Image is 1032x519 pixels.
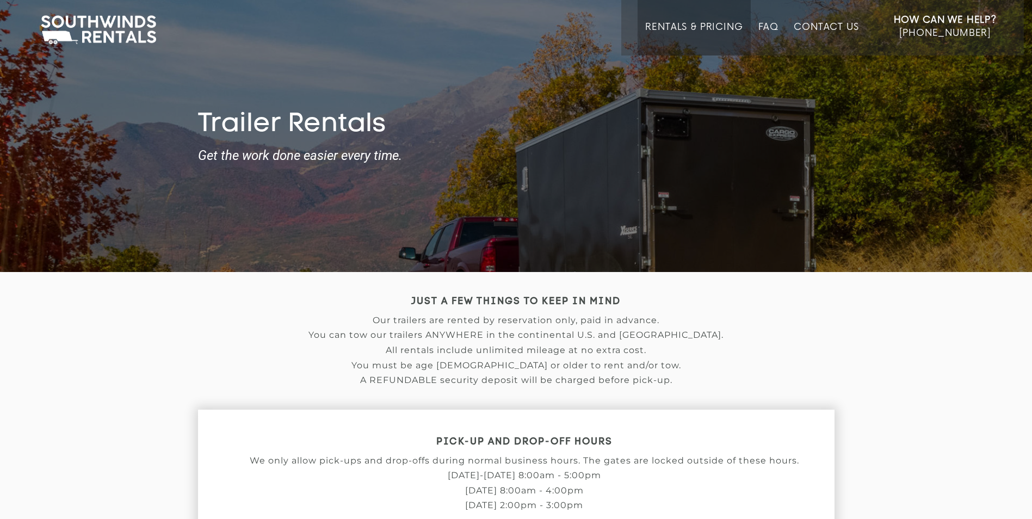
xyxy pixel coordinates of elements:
[198,471,851,480] p: [DATE]-[DATE] 8:00am - 5:00pm
[198,486,851,496] p: [DATE] 8:00am - 4:00pm
[35,13,162,47] img: Southwinds Rentals Logo
[899,28,991,39] span: [PHONE_NUMBER]
[198,345,835,355] p: All rentals include unlimited mileage at no extra cost.
[894,15,997,26] strong: How Can We Help?
[198,361,835,370] p: You must be age [DEMOGRAPHIC_DATA] or older to rent and/or tow.
[645,22,743,55] a: Rentals & Pricing
[794,22,858,55] a: Contact Us
[758,22,779,55] a: FAQ
[411,297,621,306] strong: JUST A FEW THINGS TO KEEP IN MIND
[198,149,835,163] strong: Get the work done easier every time.
[436,437,613,447] strong: PICK-UP AND DROP-OFF HOURS
[198,330,835,340] p: You can tow our trailers ANYWHERE in the continental U.S. and [GEOGRAPHIC_DATA].
[894,14,997,47] a: How Can We Help? [PHONE_NUMBER]
[198,109,835,141] h1: Trailer Rentals
[198,501,851,510] p: [DATE] 2:00pm - 3:00pm
[198,316,835,325] p: Our trailers are rented by reservation only, paid in advance.
[198,375,835,385] p: A REFUNDABLE security deposit will be charged before pick-up.
[198,456,851,466] p: We only allow pick-ups and drop-offs during normal business hours. The gates are locked outside o...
